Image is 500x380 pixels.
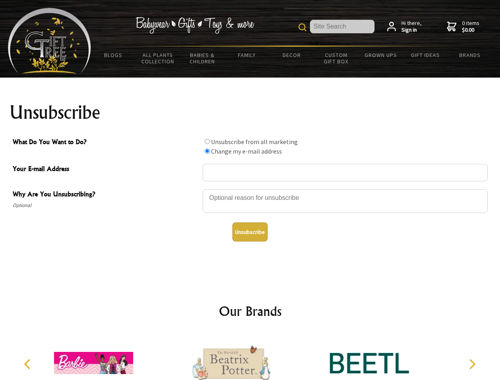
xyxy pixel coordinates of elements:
[447,20,479,34] a: 0 items$0.00
[180,47,225,70] a: Babies & Children
[13,137,199,148] span: What Do You Want to Do?
[20,355,37,373] button: Previous
[203,164,488,181] input: Your E-mail Address
[13,189,199,201] span: Why Are You Unsubscribing?
[314,47,359,70] a: Custom Gift Box
[13,164,199,175] span: Your E-mail Address
[205,148,210,154] input: What Do You Want to Do?
[203,189,488,213] textarea: Why Are You Unsubscribing?
[310,20,375,33] input: Site Search
[462,19,479,34] span: 0 items
[16,302,485,321] h2: Our Brands
[448,47,492,63] a: Brands
[13,201,199,210] span: Optional
[358,47,403,63] a: Grown Ups
[463,355,481,373] button: Next
[8,8,91,74] img: Babyware - Gifts - Toys and more...
[91,47,136,63] a: BLOGS
[401,27,422,34] strong: Sign in
[211,138,298,146] label: Unsubscribe from all marketing
[298,23,306,31] img: product search
[462,27,479,34] strong: $0.00
[136,47,181,70] a: All Plants Collection
[135,17,254,34] img: Babywear - Gifts - Toys & more
[232,222,268,241] button: Unsubscribe
[10,103,491,122] h1: Unsubscribe
[211,147,282,155] label: Change my e-mail address
[403,47,448,63] a: Gift Ideas
[387,20,422,34] a: Hi there,Sign in
[205,139,210,144] input: What Do You Want to Do?
[401,20,422,34] span: Hi there,
[269,47,314,63] a: Decor
[225,47,270,63] a: Family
